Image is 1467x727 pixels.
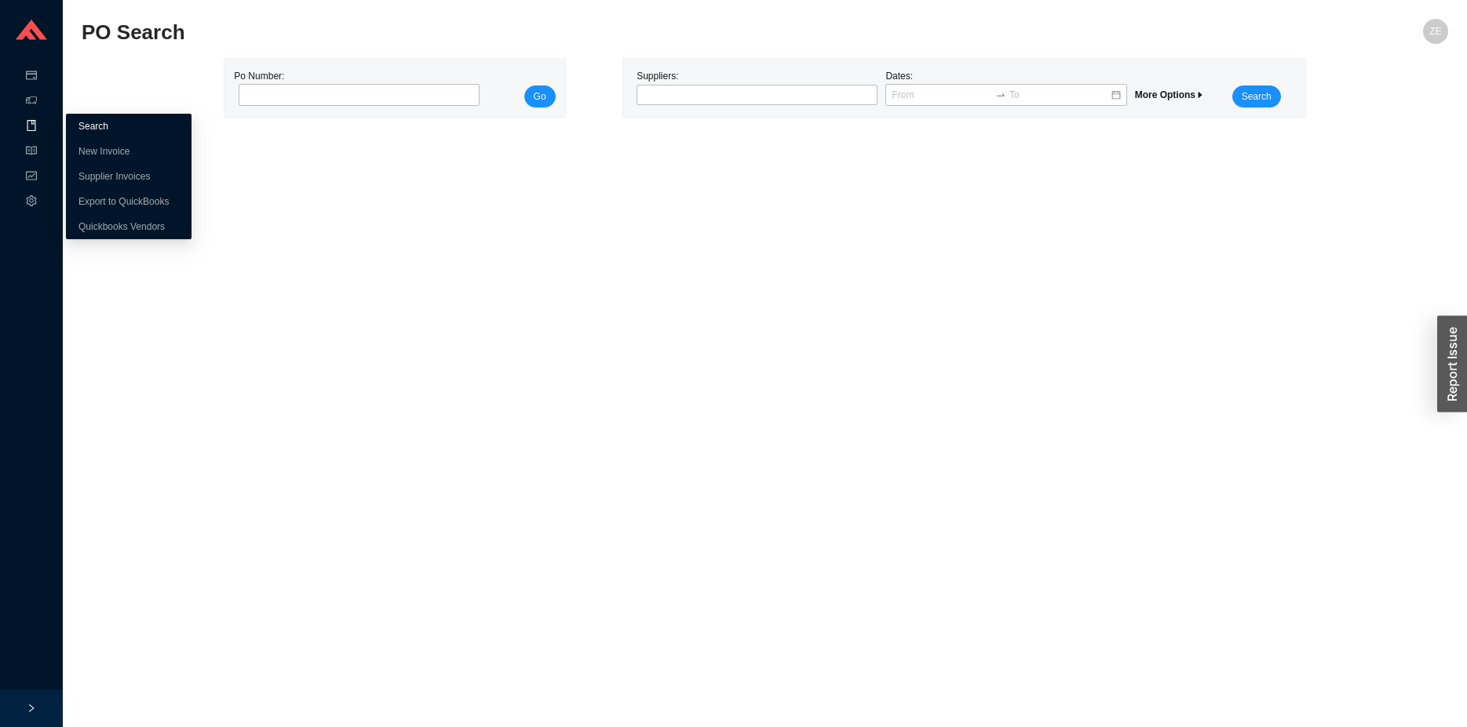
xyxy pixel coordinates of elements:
span: book [26,115,37,140]
span: swap-right [995,89,1006,100]
span: Go [534,89,546,104]
div: Po Number: [234,68,475,107]
div: Dates: [881,68,1130,107]
input: To [1009,87,1110,103]
span: to [995,89,1006,100]
span: setting [26,190,37,215]
a: Quickbooks Vendors [78,221,165,232]
a: New Invoice [78,146,130,157]
span: right [27,703,36,713]
div: Suppliers: [633,68,881,107]
span: ZE [1429,19,1441,44]
input: From [892,87,992,103]
span: read [26,140,37,165]
button: Go [524,85,556,107]
span: fund [26,165,37,190]
a: Export to QuickBooks [78,196,169,207]
h2: PO Search [82,19,1107,46]
a: Supplier Invoices [78,171,150,182]
a: Search [78,121,108,132]
button: Search [1232,85,1281,107]
span: caret-right [1195,90,1205,100]
span: credit-card [26,64,37,89]
span: More Options [1135,89,1205,100]
span: Search [1242,89,1272,104]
